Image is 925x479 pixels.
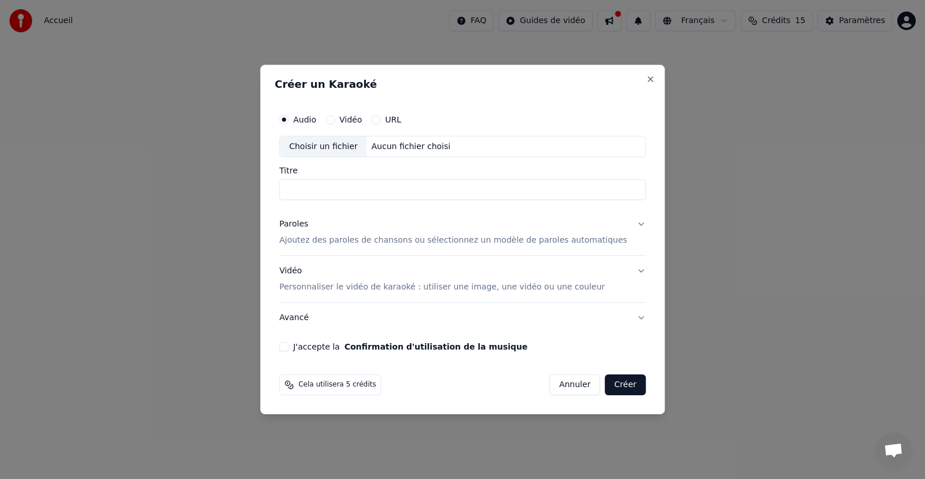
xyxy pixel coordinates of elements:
button: J'accepte la [345,343,528,351]
span: Cela utilisera 5 crédits [298,380,376,389]
h2: Créer un Karaoké [275,79,650,90]
p: Personnaliser le vidéo de karaoké : utiliser une image, une vidéo ou une couleur [279,281,605,293]
label: Titre [279,167,646,175]
button: ParolesAjoutez des paroles de chansons ou sélectionnez un modèle de paroles automatiques [279,210,646,256]
label: J'accepte la [293,343,527,351]
div: Paroles [279,219,308,231]
label: Vidéo [339,116,362,124]
div: Choisir un fichier [280,136,367,157]
button: VidéoPersonnaliser le vidéo de karaoké : utiliser une image, une vidéo ou une couleur [279,257,646,303]
button: Avancé [279,303,646,333]
button: Créer [605,374,646,395]
label: URL [385,116,401,124]
div: Vidéo [279,266,605,294]
div: Aucun fichier choisi [367,141,456,153]
button: Annuler [549,374,600,395]
label: Audio [293,116,316,124]
p: Ajoutez des paroles de chansons ou sélectionnez un modèle de paroles automatiques [279,235,627,247]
